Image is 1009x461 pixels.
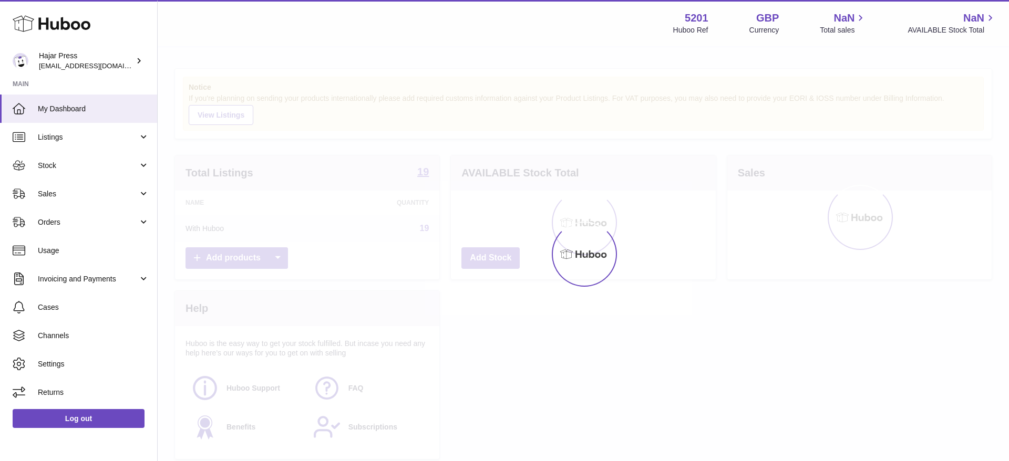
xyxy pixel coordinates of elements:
[38,104,149,114] span: My Dashboard
[13,409,145,428] a: Log out
[38,274,138,284] span: Invoicing and Payments
[820,25,867,35] span: Total sales
[38,359,149,369] span: Settings
[908,11,996,35] a: NaN AVAILABLE Stock Total
[38,302,149,312] span: Cases
[820,11,867,35] a: NaN Total sales
[38,246,149,256] span: Usage
[833,11,854,25] span: NaN
[38,387,149,397] span: Returns
[38,161,138,171] span: Stock
[39,61,155,70] span: [EMAIL_ADDRESS][DOMAIN_NAME]
[908,25,996,35] span: AVAILABLE Stock Total
[39,51,133,71] div: Hajar Press
[38,217,138,227] span: Orders
[685,11,708,25] strong: 5201
[38,189,138,199] span: Sales
[38,132,138,142] span: Listings
[13,53,28,69] img: internalAdmin-5201@internal.huboo.com
[749,25,779,35] div: Currency
[38,331,149,341] span: Channels
[963,11,984,25] span: NaN
[756,11,779,25] strong: GBP
[673,25,708,35] div: Huboo Ref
